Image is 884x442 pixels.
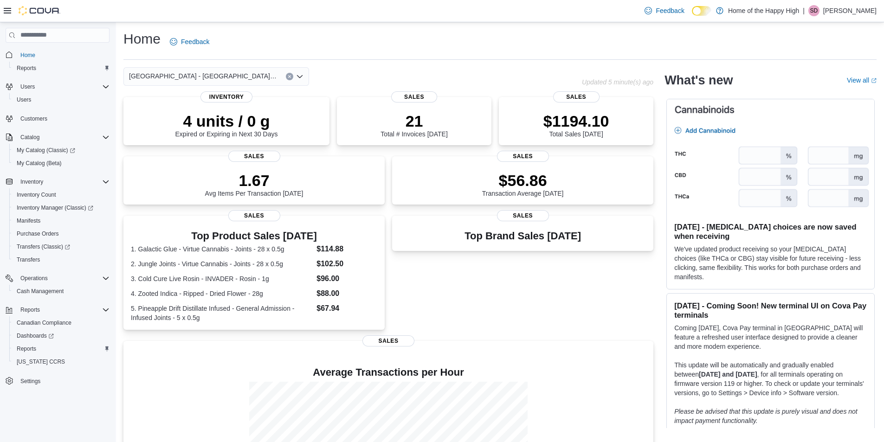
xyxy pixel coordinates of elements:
span: Dashboards [13,330,110,341]
span: Sales [553,91,600,102]
p: 21 [381,112,447,130]
h3: Top Product Sales [DATE] [131,231,377,242]
span: Users [13,94,110,105]
span: My Catalog (Beta) [13,158,110,169]
button: [US_STATE] CCRS [9,355,113,368]
span: Transfers (Classic) [13,241,110,252]
button: Settings [2,374,113,387]
a: Canadian Compliance [13,317,75,328]
span: Inventory Count [17,191,56,199]
h3: [DATE] - Coming Soon! New terminal UI on Cova Pay terminals [674,301,867,320]
button: Users [9,93,113,106]
div: Expired or Expiring in Next 30 Days [175,112,278,138]
button: Customers [2,112,113,125]
span: Users [17,81,110,92]
span: SD [810,5,818,16]
svg: External link [871,78,877,83]
button: Open list of options [296,73,303,80]
div: Total # Invoices [DATE] [381,112,447,138]
button: Inventory [2,175,113,188]
img: Cova [19,6,60,15]
div: Transaction Average [DATE] [482,171,564,197]
a: Reports [13,63,40,74]
p: $1194.10 [543,112,609,130]
span: My Catalog (Classic) [13,145,110,156]
div: Sarah Davidson [808,5,819,16]
button: My Catalog (Beta) [9,157,113,170]
span: Manifests [17,217,40,224]
a: Dashboards [9,329,113,342]
a: My Catalog (Classic) [9,144,113,157]
span: Cash Management [13,286,110,297]
p: | [803,5,805,16]
button: Reports [17,304,44,315]
span: Inventory [17,176,110,187]
h3: [DATE] - [MEDICAL_DATA] choices are now saved when receiving [674,222,867,241]
span: Inventory [20,178,43,186]
span: Canadian Compliance [17,319,71,327]
p: 1.67 [205,171,303,190]
h4: Average Transactions per Hour [131,367,646,378]
span: [US_STATE] CCRS [17,358,65,365]
strong: [DATE] and [DATE] [699,371,757,378]
nav: Complex example [6,45,110,412]
dt: 4. Zooted Indica - Ripped - Dried Flower - 28g [131,289,313,298]
button: Inventory [17,176,47,187]
span: Catalog [17,132,110,143]
span: Sales [497,151,549,162]
a: Feedback [166,32,213,51]
span: Manifests [13,215,110,226]
div: Total Sales [DATE] [543,112,609,138]
span: Sales [228,210,280,221]
button: Inventory Count [9,188,113,201]
button: Transfers [9,253,113,266]
a: [US_STATE] CCRS [13,356,69,367]
a: Home [17,50,39,61]
a: My Catalog (Classic) [13,145,79,156]
span: Sales [497,210,549,221]
p: $56.86 [482,171,564,190]
h1: Home [123,30,161,48]
span: Inventory [200,91,252,102]
dd: $67.94 [316,303,377,314]
span: [GEOGRAPHIC_DATA] - [GEOGRAPHIC_DATA] - Fire & Flower [129,70,277,82]
span: Reports [17,64,36,72]
button: Reports [9,62,113,75]
span: Reports [17,304,110,315]
button: Users [2,80,113,93]
span: Washington CCRS [13,356,110,367]
em: Please be advised that this update is purely visual and does not impact payment functionality. [674,408,858,424]
a: Manifests [13,215,44,226]
div: Avg Items Per Transaction [DATE] [205,171,303,197]
p: Home of the Happy High [728,5,799,16]
span: Feedback [181,37,209,46]
span: Reports [13,63,110,74]
a: Purchase Orders [13,228,63,239]
button: Catalog [17,132,43,143]
span: Catalog [20,134,39,141]
dt: 2. Jungle Joints - Virtue Cannabis - Joints - 28 x 0.5g [131,259,313,269]
p: [PERSON_NAME] [823,5,877,16]
button: Users [17,81,39,92]
a: Users [13,94,35,105]
span: Dashboards [17,332,54,340]
button: Reports [9,342,113,355]
p: Updated 5 minute(s) ago [582,78,653,86]
a: Reports [13,343,40,354]
h2: What's new [665,73,733,88]
span: Inventory Manager (Classic) [17,204,93,211]
a: Inventory Manager (Classic) [13,202,97,213]
span: Purchase Orders [17,230,59,237]
a: Inventory Manager (Classic) [9,201,113,214]
h3: Top Brand Sales [DATE] [465,231,581,242]
span: Reports [20,306,40,314]
span: Transfers (Classic) [17,243,70,250]
span: Customers [20,115,47,122]
button: Reports [2,303,113,316]
span: Transfers [17,256,40,263]
span: My Catalog (Beta) [17,160,62,167]
span: My Catalog (Classic) [17,147,75,154]
span: Settings [20,378,40,385]
button: Clear input [286,73,293,80]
